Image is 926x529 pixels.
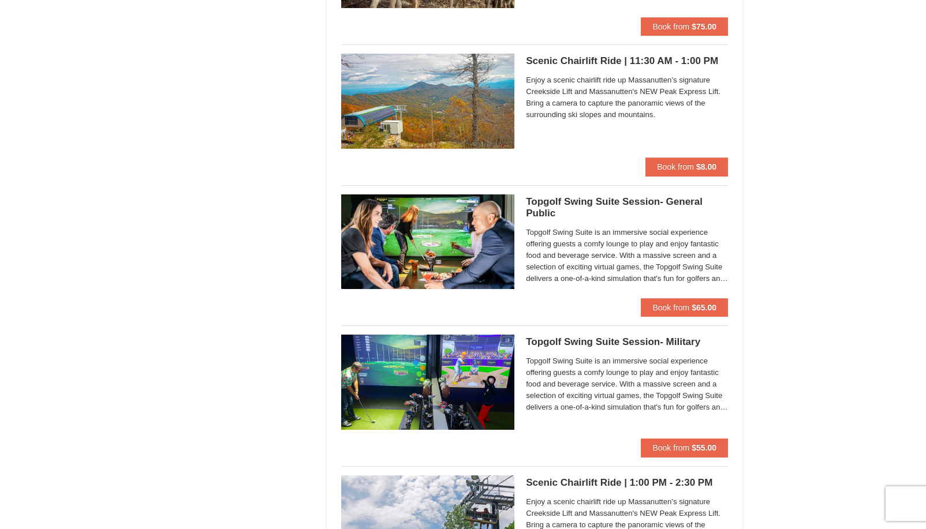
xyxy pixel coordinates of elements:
[692,303,716,312] strong: $65.00
[341,54,514,148] img: 24896431-13-a88f1aaf.jpg
[341,335,514,429] img: 19664770-40-fe46a84b.jpg
[692,22,716,31] strong: $75.00
[652,303,689,312] span: Book from
[526,55,728,67] h5: Scenic Chairlift Ride | 11:30 AM - 1:00 PM
[641,17,728,36] button: Book from $75.00
[526,196,728,219] h5: Topgolf Swing Suite Session- General Public
[652,443,689,452] span: Book from
[641,298,728,317] button: Book from $65.00
[645,157,728,176] button: Book from $8.00
[526,355,728,413] span: Topgolf Swing Suite is an immersive social experience offering guests a comfy lounge to play and ...
[526,477,728,489] h5: Scenic Chairlift Ride | 1:00 PM - 2:30 PM
[696,162,716,171] strong: $8.00
[526,227,728,284] span: Topgolf Swing Suite is an immersive social experience offering guests a comfy lounge to play and ...
[657,162,694,171] span: Book from
[526,74,728,121] span: Enjoy a scenic chairlift ride up Massanutten’s signature Creekside Lift and Massanutten's NEW Pea...
[692,443,716,452] strong: $55.00
[652,22,689,31] span: Book from
[341,194,514,289] img: 19664770-17-d333e4c3.jpg
[641,438,728,457] button: Book from $55.00
[526,336,728,348] h5: Topgolf Swing Suite Session- Military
